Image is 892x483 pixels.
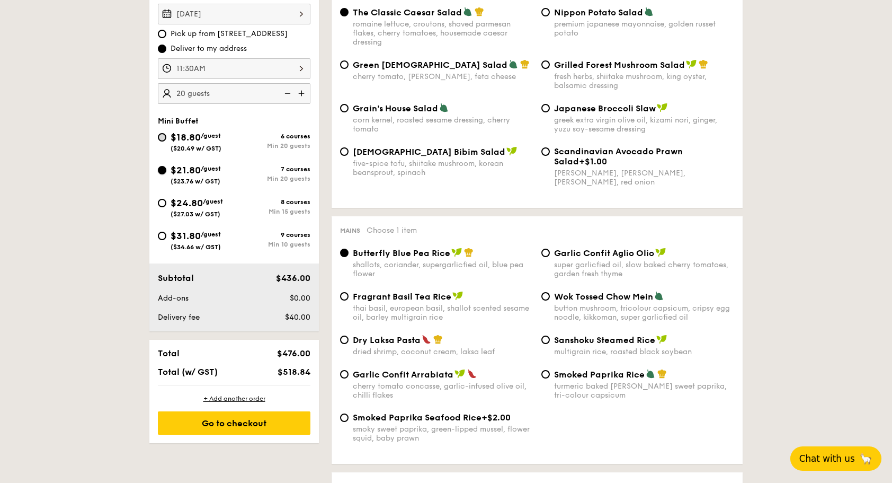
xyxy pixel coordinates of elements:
[158,166,166,174] input: $21.80/guest($23.76 w/ GST)7 coursesMin 20 guests
[646,369,655,379] img: icon-vegetarian.fe4039eb.svg
[158,58,310,79] input: Event time
[439,103,449,112] img: icon-vegetarian.fe4039eb.svg
[295,83,310,103] img: icon-add.58712e84.svg
[657,103,667,112] img: icon-vegan.f8ff3823.svg
[290,294,310,303] span: $0.00
[541,292,550,301] input: Wok Tossed Chow Meinbutton mushroom, tricolour capsicum, cripsy egg noodle, kikkoman, super garli...
[340,227,360,234] span: Mains
[554,370,645,380] span: Smoked Paprika Rice
[353,260,533,278] div: shallots, coriander, supergarlicfied oil, blue pea flower
[158,232,166,240] input: $31.80/guest($34.66 w/ GST)9 coursesMin 10 guests
[506,146,517,156] img: icon-vegan.f8ff3823.svg
[353,7,462,17] span: The Classic Caesar Salad
[464,248,474,257] img: icon-chef-hat.a58ddaea.svg
[554,146,683,166] span: Scandinavian Avocado Prawn Salad
[158,294,189,303] span: Add-ons
[158,4,310,24] input: Event date
[353,248,450,258] span: Butterfly Blue Pea Rice
[554,347,734,356] div: multigrain rice, roasted black soybean
[353,425,533,443] div: smoky sweet paprika, green-lipped mussel, flower squid, baby prawn
[234,133,310,140] div: 6 courses
[276,273,310,283] span: $436.00
[481,412,511,423] span: +$2.00
[158,133,166,142] input: $18.80/guest($20.49 w/ GST)6 coursesMin 20 guests
[234,198,310,206] div: 8 courses
[353,147,505,157] span: [DEMOGRAPHIC_DATA] Bibim Salad
[790,446,881,471] button: Chat with us🦙
[171,29,288,39] span: Pick up from [STREET_ADDRESS]
[656,335,667,344] img: icon-vegan.f8ff3823.svg
[353,72,533,81] div: cherry tomato, [PERSON_NAME], feta cheese
[541,60,550,69] input: Grilled Forest Mushroom Saladfresh herbs, shiitake mushroom, king oyster, balsamic dressing
[158,83,310,104] input: Number of guests
[158,313,200,322] span: Delivery fee
[158,348,180,358] span: Total
[554,304,734,322] div: button mushroom, tricolour capsicum, cripsy egg noodle, kikkoman, super garlicfied oil
[234,175,310,182] div: Min 20 guests
[554,248,654,258] span: Garlic Confit Aglio Olio
[340,336,349,344] input: Dry Laksa Pastadried shrimp, coconut cream, laksa leaf
[353,304,533,322] div: thai basil, european basil, shallot scented sesame oil, barley multigrain rice
[234,241,310,248] div: Min 10 guests
[541,370,550,379] input: Smoked Paprika Riceturmeric baked [PERSON_NAME] sweet paprika, tri-colour capsicum
[554,169,734,187] div: [PERSON_NAME], [PERSON_NAME], [PERSON_NAME], red onion
[686,59,697,69] img: icon-vegan.f8ff3823.svg
[340,249,349,257] input: Butterfly Blue Pea Riceshallots, coriander, supergarlicfied oil, blue pea flower
[554,72,734,90] div: fresh herbs, shiitake mushroom, king oyster, balsamic dressing
[171,197,203,209] span: $24.80
[509,59,518,69] img: icon-vegetarian.fe4039eb.svg
[541,104,550,112] input: Japanese Broccoli Slawgreek extra virgin olive oil, kizami nori, ginger, yuzu soy-sesame dressing
[279,83,295,103] img: icon-reduce.1d2dbef1.svg
[158,45,166,53] input: Deliver to my address
[353,116,533,134] div: corn kernel, roasted sesame dressing, cherry tomato
[655,248,666,257] img: icon-vegan.f8ff3823.svg
[158,273,194,283] span: Subtotal
[859,452,872,465] span: 🦙
[158,394,310,403] div: + Add another order
[451,248,462,257] img: icon-vegan.f8ff3823.svg
[353,370,453,380] span: Garlic Confit Arrabiata
[433,335,443,344] img: icon-chef-hat.a58ddaea.svg
[203,198,223,205] span: /guest
[201,231,221,238] span: /guest
[554,260,734,278] div: super garlicfied oil, slow baked cherry tomatoes, garden fresh thyme
[340,104,349,112] input: Grain's House Saladcorn kernel, roasted sesame dressing, cherry tomato
[340,370,349,379] input: Garlic Confit Arrabiatacherry tomato concasse, garlic-infused olive oil, chilli flakes
[520,59,530,69] img: icon-chef-hat.a58ddaea.svg
[201,132,221,139] span: /guest
[340,414,349,422] input: Smoked Paprika Seafood Rice+$2.00smoky sweet paprika, green-lipped mussel, flower squid, baby prawn
[353,335,421,345] span: Dry Laksa Pasta
[171,210,220,218] span: ($27.03 w/ GST)
[340,60,349,69] input: Green [DEMOGRAPHIC_DATA] Saladcherry tomato, [PERSON_NAME], feta cheese
[554,7,643,17] span: Nippon Potato Salad
[353,60,507,70] span: Green [DEMOGRAPHIC_DATA] Salad
[171,131,201,143] span: $18.80
[454,369,465,379] img: icon-vegan.f8ff3823.svg
[353,412,481,423] span: Smoked Paprika Seafood Rice
[367,226,417,235] span: Choose 1 item
[463,7,472,16] img: icon-vegetarian.fe4039eb.svg
[467,369,477,379] img: icon-spicy.37a8142b.svg
[277,348,310,358] span: $476.00
[158,367,218,377] span: Total (w/ GST)
[699,59,708,69] img: icon-chef-hat.a58ddaea.svg
[171,230,201,242] span: $31.80
[554,116,734,134] div: greek extra virgin olive oil, kizami nori, ginger, yuzu soy-sesame dressing
[452,291,463,301] img: icon-vegan.f8ff3823.svg
[353,382,533,400] div: cherry tomato concasse, garlic-infused olive oil, chilli flakes
[158,411,310,435] div: Go to checkout
[340,147,349,156] input: [DEMOGRAPHIC_DATA] Bibim Saladfive-spice tofu, shiitake mushroom, korean beansprout, spinach
[340,292,349,301] input: Fragrant Basil Tea Ricethai basil, european basil, shallot scented sesame oil, barley multigrain ...
[541,249,550,257] input: Garlic Confit Aglio Oliosuper garlicfied oil, slow baked cherry tomatoes, garden fresh thyme
[234,142,310,150] div: Min 20 guests
[554,20,734,38] div: premium japanese mayonnaise, golden russet potato
[201,165,221,172] span: /guest
[554,103,656,113] span: Japanese Broccoli Slaw
[234,165,310,173] div: 7 courses
[799,453,855,464] span: Chat with us
[579,156,607,166] span: +$1.00
[171,145,221,152] span: ($20.49 w/ GST)
[234,208,310,215] div: Min 15 guests
[353,292,451,302] span: Fragrant Basil Tea Rice
[171,164,201,176] span: $21.80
